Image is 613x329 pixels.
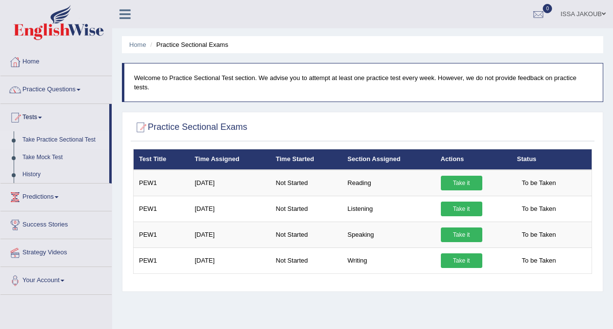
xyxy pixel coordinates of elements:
a: Strategy Videos [0,239,112,264]
a: Take it [441,176,482,190]
a: Take Mock Test [18,149,109,166]
th: Time Assigned [189,149,270,170]
td: Not Started [271,247,342,273]
td: Not Started [271,196,342,222]
a: Tests [0,104,109,128]
td: [DATE] [189,170,270,196]
a: Home [0,48,112,73]
a: Home [129,41,146,48]
span: To be Taken [517,202,561,216]
td: Not Started [271,222,342,247]
th: Status [512,149,592,170]
td: Not Started [271,170,342,196]
a: Practice Questions [0,76,112,101]
h2: Practice Sectional Exams [133,120,247,135]
p: Welcome to Practice Sectional Test section. We advise you to attempt at least one practice test e... [134,73,593,92]
a: Take it [441,227,482,242]
a: Success Stories [0,211,112,236]
td: [DATE] [189,247,270,273]
li: Practice Sectional Exams [148,40,228,49]
td: [DATE] [189,196,270,222]
td: Writing [342,247,435,273]
td: [DATE] [189,222,270,247]
td: PEW1 [134,247,190,273]
th: Test Title [134,149,190,170]
a: Your Account [0,267,112,291]
td: PEW1 [134,196,190,222]
td: PEW1 [134,222,190,247]
a: Take it [441,253,482,268]
span: To be Taken [517,227,561,242]
td: Speaking [342,222,435,247]
a: Predictions [0,184,112,208]
a: Take Practice Sectional Test [18,131,109,149]
td: Reading [342,170,435,196]
span: To be Taken [517,176,561,190]
th: Section Assigned [342,149,435,170]
span: 0 [543,4,553,13]
a: Take it [441,202,482,216]
th: Actions [435,149,512,170]
th: Time Started [271,149,342,170]
td: Listening [342,196,435,222]
span: To be Taken [517,253,561,268]
td: PEW1 [134,170,190,196]
a: History [18,166,109,184]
